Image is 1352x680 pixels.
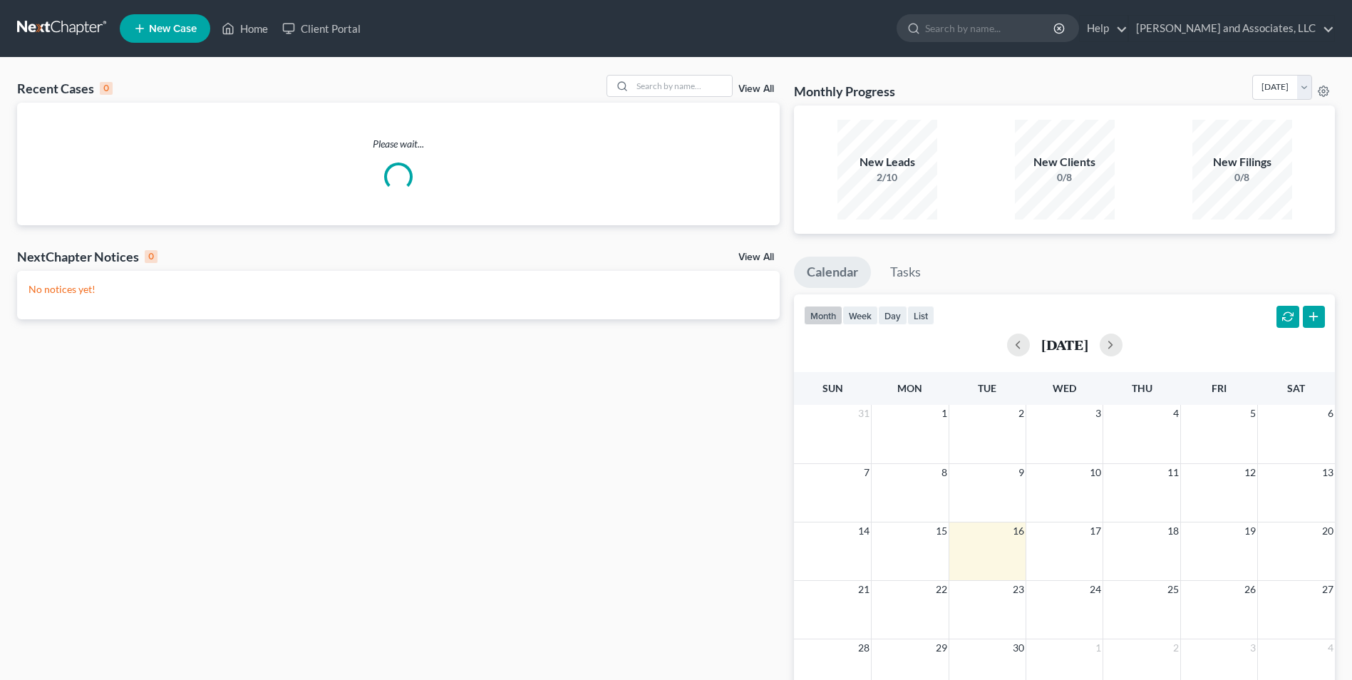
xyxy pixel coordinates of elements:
[1088,522,1103,540] span: 17
[925,15,1056,41] input: Search by name...
[1015,170,1115,185] div: 0/8
[1017,405,1026,422] span: 2
[934,522,949,540] span: 15
[17,248,158,265] div: NextChapter Notices
[1243,522,1257,540] span: 19
[837,170,937,185] div: 2/10
[940,405,949,422] span: 1
[215,16,275,41] a: Home
[934,639,949,656] span: 29
[29,282,768,297] p: No notices yet!
[632,76,732,96] input: Search by name...
[1243,464,1257,481] span: 12
[1249,405,1257,422] span: 5
[1243,581,1257,598] span: 26
[1132,382,1152,394] span: Thu
[1249,639,1257,656] span: 3
[1094,405,1103,422] span: 3
[1287,382,1305,394] span: Sat
[857,522,871,540] span: 14
[940,464,949,481] span: 8
[1166,522,1180,540] span: 18
[1088,581,1103,598] span: 24
[1088,464,1103,481] span: 10
[1192,170,1292,185] div: 0/8
[1172,405,1180,422] span: 4
[17,137,780,151] p: Please wait...
[1321,464,1335,481] span: 13
[842,306,878,325] button: week
[822,382,843,394] span: Sun
[1015,154,1115,170] div: New Clients
[1053,382,1076,394] span: Wed
[857,405,871,422] span: 31
[877,257,934,288] a: Tasks
[862,464,871,481] span: 7
[1172,639,1180,656] span: 2
[1326,405,1335,422] span: 6
[857,581,871,598] span: 21
[978,382,996,394] span: Tue
[1094,639,1103,656] span: 1
[1326,639,1335,656] span: 4
[100,82,113,95] div: 0
[275,16,368,41] a: Client Portal
[1129,16,1334,41] a: [PERSON_NAME] and Associates, LLC
[857,639,871,656] span: 28
[804,306,842,325] button: month
[934,581,949,598] span: 22
[145,250,158,263] div: 0
[1011,639,1026,656] span: 30
[1041,337,1088,352] h2: [DATE]
[837,154,937,170] div: New Leads
[149,24,197,34] span: New Case
[1011,522,1026,540] span: 16
[907,306,934,325] button: list
[1166,581,1180,598] span: 25
[1017,464,1026,481] span: 9
[17,80,113,97] div: Recent Cases
[1321,581,1335,598] span: 27
[878,306,907,325] button: day
[1080,16,1127,41] a: Help
[1011,581,1026,598] span: 23
[1192,154,1292,170] div: New Filings
[1321,522,1335,540] span: 20
[738,252,774,262] a: View All
[794,83,895,100] h3: Monthly Progress
[738,84,774,94] a: View All
[1212,382,1227,394] span: Fri
[1166,464,1180,481] span: 11
[897,382,922,394] span: Mon
[794,257,871,288] a: Calendar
